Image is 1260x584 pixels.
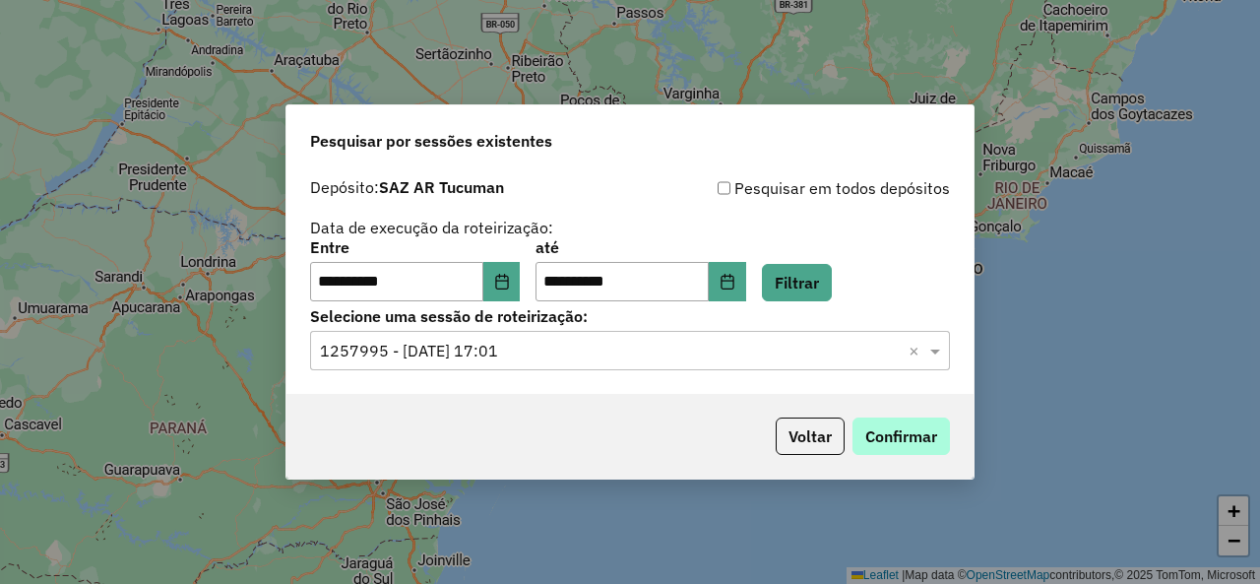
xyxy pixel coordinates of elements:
label: até [535,235,745,259]
label: Selecione uma sessão de roteirização: [310,304,950,328]
label: Depósito: [310,175,504,199]
button: Voltar [776,418,845,455]
div: Pesquisar em todos depósitos [630,176,950,200]
label: Data de execução da roteirização: [310,216,553,239]
label: Entre [310,235,520,259]
button: Choose Date [483,262,521,301]
span: Pesquisar por sessões existentes [310,129,552,153]
button: Confirmar [852,418,950,455]
button: Choose Date [709,262,746,301]
button: Filtrar [762,264,832,301]
strong: SAZ AR Tucuman [379,177,504,197]
span: Clear all [909,339,925,362]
